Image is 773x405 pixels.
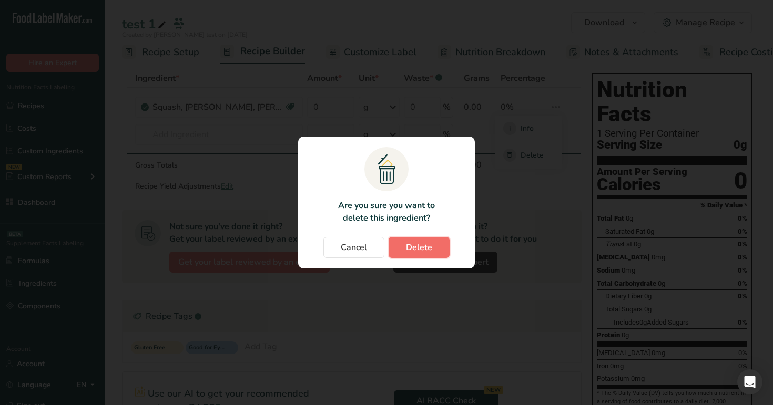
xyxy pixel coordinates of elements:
span: Delete [406,241,432,254]
button: Cancel [323,237,384,258]
div: Open Intercom Messenger [737,369,762,394]
button: Delete [389,237,450,258]
span: Cancel [341,241,367,254]
p: Are you sure you want to delete this ingredient? [332,199,441,224]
